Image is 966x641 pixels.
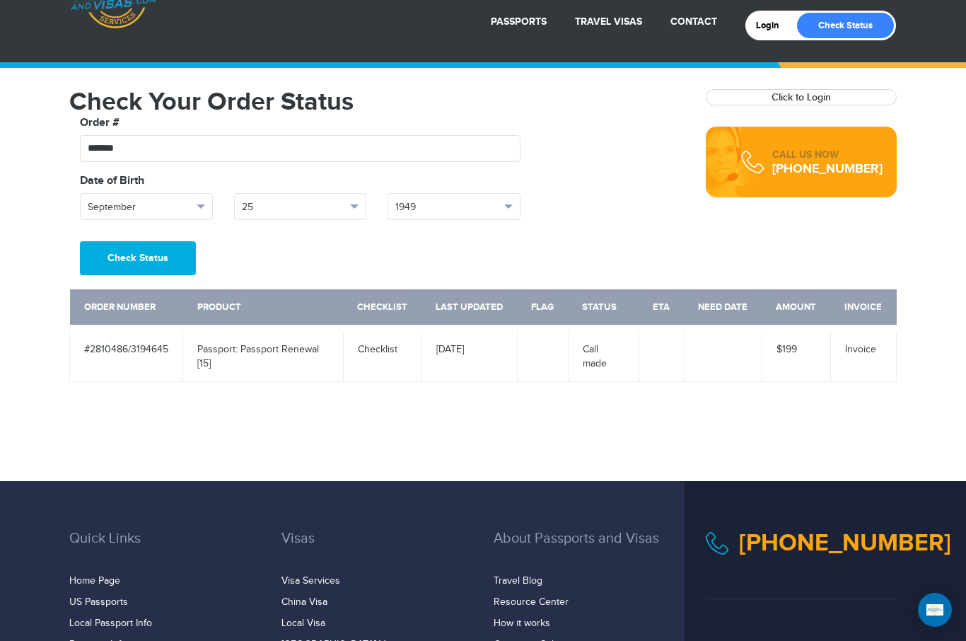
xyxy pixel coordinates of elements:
a: Resource Center [494,596,569,608]
a: Visa Services [281,575,340,587]
label: Date of Birth [80,173,144,190]
th: Order Number [70,289,183,328]
span: 25 [242,200,347,214]
a: [PHONE_NUMBER] [772,161,883,177]
div: Open Intercom Messenger [918,593,952,627]
a: Passports [491,16,547,28]
td: Passport: Passport Renewal [15] [183,328,344,382]
td: [DATE] [421,328,517,382]
h3: Quick Links [69,531,260,567]
th: Invoice [830,289,896,328]
td: $199 [762,328,830,382]
a: Travel Blog [494,575,542,587]
button: Check Status [80,241,196,275]
a: How it works [494,618,550,629]
th: Status [568,289,639,328]
a: Travel Visas [575,16,642,28]
td: #2810486/3194645 [70,328,183,382]
a: Click to Login [772,91,831,103]
button: 25 [234,193,367,220]
button: September [80,193,213,220]
a: China Visa [281,596,327,608]
label: Order # [80,115,120,132]
a: Home Page [69,575,120,587]
a: [PHONE_NUMBER] [739,529,951,558]
a: Invoice [845,344,876,355]
a: Login [756,20,789,31]
button: 1949 [388,193,520,220]
th: ETA [639,289,684,328]
h1: Check Your Order Status [69,89,685,115]
th: Product [183,289,344,328]
h3: Visas [281,531,472,567]
th: Amount [762,289,830,328]
h3: About Passports and Visas [494,531,685,567]
span: September [88,200,192,214]
th: Flag [517,289,568,328]
th: Last Updated [421,289,517,328]
th: Checklist [343,289,421,328]
div: CALL US NOW [772,148,883,162]
a: Contact [670,16,717,28]
a: Checklist [358,344,397,355]
a: Local Visa [281,618,325,629]
th: Need Date [684,289,762,328]
a: Check Status [797,13,894,38]
td: Call made [568,328,639,382]
span: 1949 [395,200,500,214]
a: Local Passport Info [69,618,152,629]
a: US Passports [69,596,128,608]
